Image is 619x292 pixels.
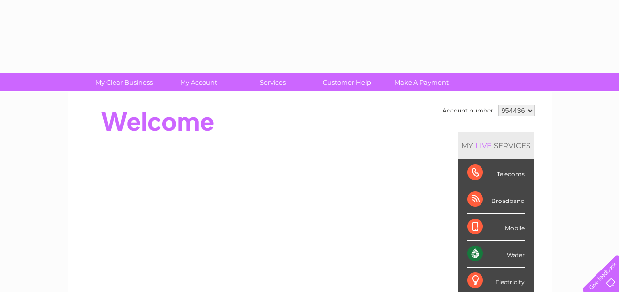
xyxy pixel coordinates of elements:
div: MY SERVICES [458,132,534,159]
div: LIVE [473,141,494,150]
a: Make A Payment [381,73,462,91]
div: Mobile [467,214,525,241]
a: My Clear Business [84,73,164,91]
a: My Account [158,73,239,91]
a: Customer Help [307,73,388,91]
div: Water [467,241,525,268]
td: Account number [440,102,496,119]
div: Broadband [467,186,525,213]
a: Services [232,73,313,91]
div: Telecoms [467,159,525,186]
